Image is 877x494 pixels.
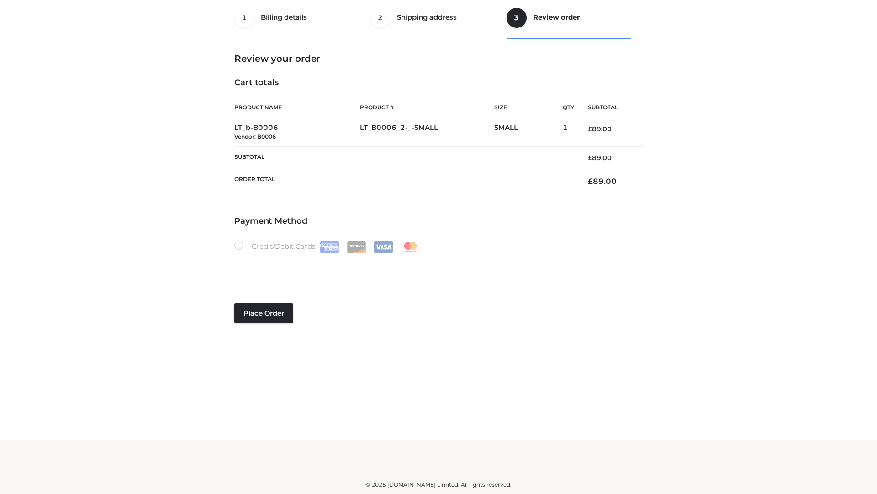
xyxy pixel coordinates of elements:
img: Visa [374,241,393,253]
td: SMALL [494,118,563,147]
td: LT_B0006_2-_-SMALL [360,118,494,147]
th: Subtotal [574,97,643,118]
th: Product Name [234,97,360,118]
bdi: 89.00 [588,125,612,133]
label: Credit/Debit Cards [234,241,421,253]
th: Product # [360,97,494,118]
img: Mastercard [401,241,420,253]
h4: Payment Method [234,216,643,226]
button: Place order [234,303,293,323]
th: Qty [563,97,574,118]
h4: Cart totals [234,78,643,88]
span: £ [588,177,593,186]
div: © 2025 [DOMAIN_NAME] Limited. All rights reserved. [136,480,741,489]
th: Size [494,97,558,118]
td: 1 [563,118,574,147]
h3: Review your order [234,53,643,64]
th: Subtotal [234,146,574,169]
span: £ [588,154,592,162]
img: Discover [347,241,366,253]
iframe: Secure payment input frame [232,251,641,285]
th: Order Total [234,169,574,193]
span: £ [588,125,592,133]
img: Amex [320,241,339,253]
bdi: 89.00 [588,154,612,162]
td: LT_b-B0006 [234,118,360,147]
bdi: 89.00 [588,177,617,186]
small: Vendor: B0006 [234,133,276,140]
